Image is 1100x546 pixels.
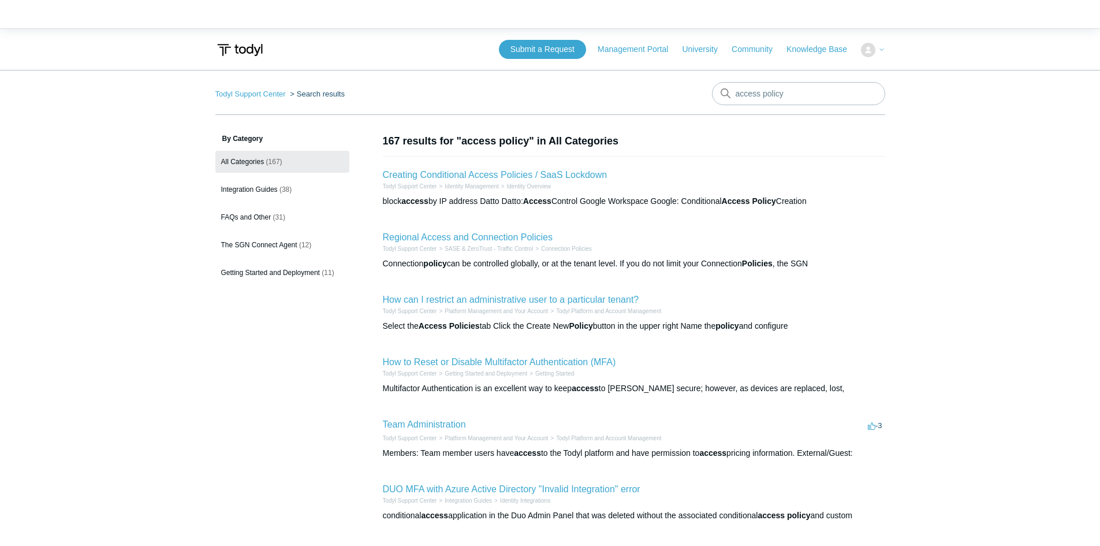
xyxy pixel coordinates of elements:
[288,90,345,98] li: Search results
[383,170,607,180] a: Creating Conditional Access Policies / SaaS Lockdown
[215,39,264,61] img: Todyl Support Center Help Center home page
[445,370,527,377] a: Getting Started and Deployment
[383,183,437,190] a: Todyl Support Center
[682,43,729,55] a: University
[383,369,437,378] li: Todyl Support Center
[556,435,661,441] a: Todyl Platform and Account Management
[383,295,639,304] a: How can I restrict an administrative user to a particular tenant?
[423,259,446,268] em: policy
[722,196,776,206] em: Access Policy
[383,370,437,377] a: Todyl Support Center
[437,307,548,315] li: Platform Management and Your Account
[758,511,810,520] em: access policy
[299,241,311,249] span: (12)
[541,246,592,252] a: Connection Policies
[421,511,448,520] em: access
[383,496,437,505] li: Todyl Support Center
[437,369,527,378] li: Getting Started and Deployment
[383,435,437,441] a: Todyl Support Center
[419,321,480,330] em: Access Policies
[383,382,885,395] div: Multifactor Authentication is an excellent way to keep to [PERSON_NAME] secure; however, as devic...
[868,421,882,430] span: -3
[215,234,349,256] a: The SGN Connect Agent (12)
[383,357,616,367] a: How to Reset or Disable Multifactor Authentication (MFA)
[572,384,599,393] em: access
[500,497,550,504] a: Identity Integrations
[383,246,437,252] a: Todyl Support Center
[445,435,548,441] a: Platform Management and Your Account
[383,484,640,494] a: DUO MFA with Azure Active Directory "Invalid Integration" error
[383,232,553,242] a: Regional Access and Connection Policies
[548,307,661,315] li: Todyl Platform and Account Management
[383,434,437,443] li: Todyl Support Center
[437,434,548,443] li: Platform Management and Your Account
[215,179,349,200] a: Integration Guides (38)
[533,244,592,253] li: Connection Policies
[437,496,492,505] li: Integration Guides
[445,497,492,504] a: Integration Guides
[221,213,271,221] span: FAQs and Other
[499,182,551,191] li: Identity Overview
[712,82,885,105] input: Search
[401,196,428,206] em: access
[266,158,282,166] span: (167)
[383,419,466,429] a: Team Administration
[715,321,739,330] em: policy
[742,259,773,268] em: Policies
[279,185,292,194] span: (38)
[383,133,885,149] h1: 167 results for "access policy" in All Categories
[535,370,574,377] a: Getting Started
[445,183,498,190] a: Identity Management
[215,206,349,228] a: FAQs and Other (31)
[514,448,541,458] em: access
[569,321,592,330] em: Policy
[383,447,885,459] div: Members: Team member users have to the Todyl platform and have permission to pricing information....
[383,182,437,191] li: Todyl Support Center
[437,244,533,253] li: SASE & ZeroTrust - Traffic Control
[273,213,285,221] span: (31)
[215,151,349,173] a: All Categories (167)
[523,196,551,206] em: Access
[499,40,586,59] a: Submit a Request
[215,262,349,284] a: Getting Started and Deployment (11)
[548,434,661,443] li: Todyl Platform and Account Management
[215,90,286,98] a: Todyl Support Center
[437,182,498,191] li: Identity Management
[383,307,437,315] li: Todyl Support Center
[383,320,885,332] div: Select the tab Click the Create New button in the upper right Name the and configure
[322,269,334,277] span: (11)
[445,308,548,314] a: Platform Management and Your Account
[221,241,297,249] span: The SGN Connect Agent
[786,43,859,55] a: Knowledge Base
[383,258,885,270] div: Connection can be controlled globally, or at the tenant level. If you do not limit your Connectio...
[507,183,551,190] a: Identity Overview
[699,448,726,458] em: access
[221,269,320,277] span: Getting Started and Deployment
[598,43,680,55] a: Management Portal
[492,496,550,505] li: Identity Integrations
[383,308,437,314] a: Todyl Support Center
[221,185,278,194] span: Integration Guides
[383,497,437,504] a: Todyl Support Center
[445,246,533,252] a: SASE & ZeroTrust - Traffic Control
[383,195,885,207] div: block by IP address Datto Datto: Control Google Workspace Google: Conditional Creation
[215,90,288,98] li: Todyl Support Center
[215,133,349,144] h3: By Category
[221,158,264,166] span: All Categories
[732,43,784,55] a: Community
[383,244,437,253] li: Todyl Support Center
[556,308,661,314] a: Todyl Platform and Account Management
[527,369,574,378] li: Getting Started
[383,510,885,522] div: conditional application in the Duo Admin Panel that was deleted without the associated conditiona...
